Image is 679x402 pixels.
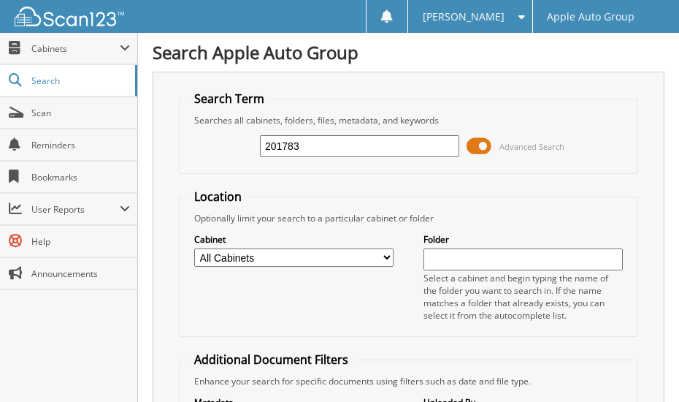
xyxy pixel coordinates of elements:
span: User Reports [31,203,120,216]
legend: Additional Document Filters [187,352,356,368]
span: Help [31,235,130,248]
span: Cabinets [31,42,120,55]
div: Optionally limit your search to a particular cabinet or folder [187,212,630,224]
span: [PERSON_NAME] [423,12,505,21]
span: Apple Auto Group [547,12,634,21]
span: Search [31,75,128,87]
div: Enhance your search for specific documents using filters such as date and file type. [187,375,630,387]
label: Cabinet [194,233,394,246]
iframe: Chat Widget [606,332,679,402]
span: Announcements [31,268,130,280]
legend: Search Term [187,91,272,107]
span: Reminders [31,139,130,151]
span: Advanced Search [499,141,564,152]
legend: Location [187,189,249,205]
span: Bookmarks [31,171,130,183]
h1: Search Apple Auto Group [153,40,664,64]
span: Scan [31,107,130,119]
div: Select a cabinet and begin typing the name of the folder you want to search in. If the name match... [423,272,623,322]
div: Searches all cabinets, folders, files, metadata, and keywords [187,114,630,126]
label: Folder [423,233,623,246]
img: scan123-logo-white.svg [15,7,124,26]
